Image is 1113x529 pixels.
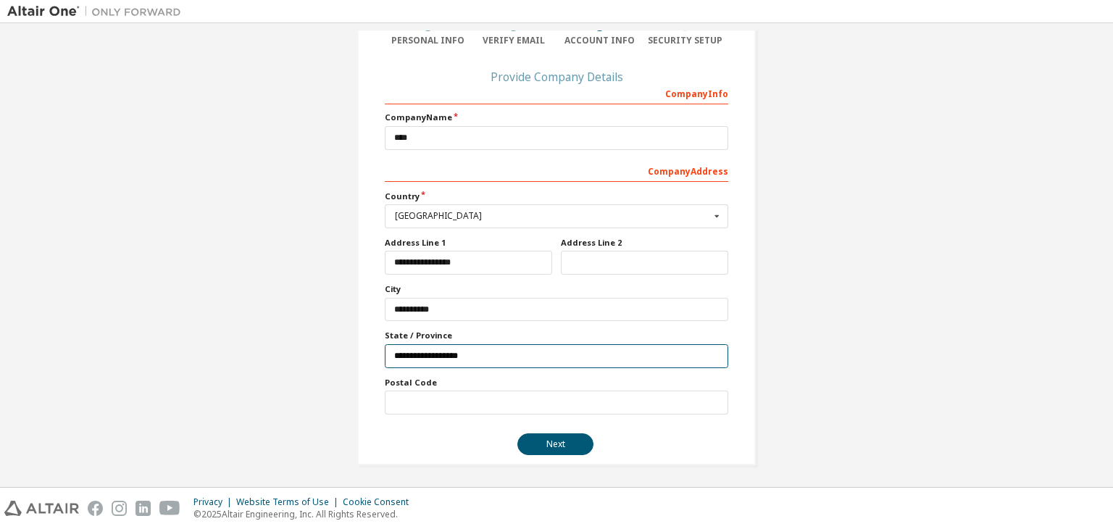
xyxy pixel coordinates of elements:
[112,501,127,516] img: instagram.svg
[385,81,728,104] div: Company Info
[517,433,593,455] button: Next
[236,496,343,508] div: Website Terms of Use
[136,501,151,516] img: linkedin.svg
[385,112,728,123] label: Company Name
[385,35,471,46] div: Personal Info
[88,501,103,516] img: facebook.svg
[159,501,180,516] img: youtube.svg
[556,35,643,46] div: Account Info
[471,35,557,46] div: Verify Email
[385,377,728,388] label: Postal Code
[643,35,729,46] div: Security Setup
[193,496,236,508] div: Privacy
[193,508,417,520] p: © 2025 Altair Engineering, Inc. All Rights Reserved.
[385,283,728,295] label: City
[385,237,552,249] label: Address Line 1
[385,72,728,81] div: Provide Company Details
[343,496,417,508] div: Cookie Consent
[4,501,79,516] img: altair_logo.svg
[395,212,710,220] div: [GEOGRAPHIC_DATA]
[385,330,728,341] label: State / Province
[7,4,188,19] img: Altair One
[561,237,728,249] label: Address Line 2
[385,159,728,182] div: Company Address
[385,191,728,202] label: Country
